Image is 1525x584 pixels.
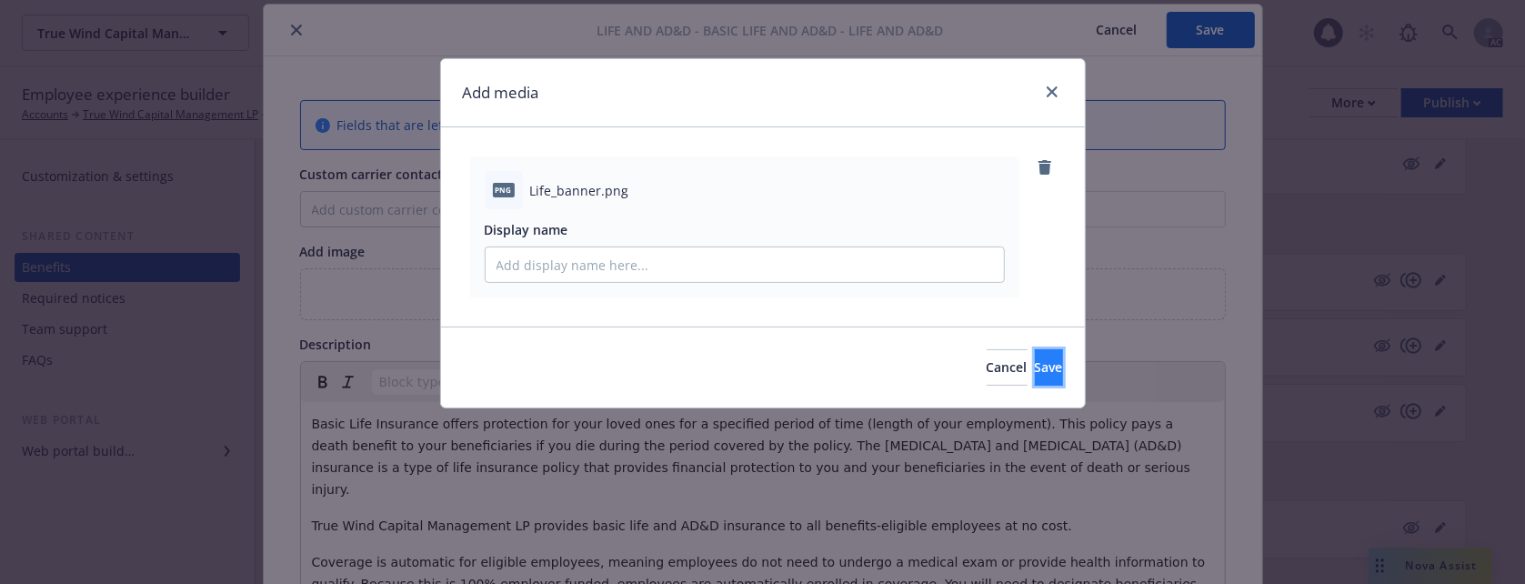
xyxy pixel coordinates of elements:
[530,181,629,200] span: Life_banner.png
[1035,349,1063,386] button: Save
[1041,81,1063,103] a: close
[485,221,568,238] span: Display name
[1034,156,1056,178] a: remove
[987,358,1028,376] span: Cancel
[1035,358,1063,376] span: Save
[493,183,515,196] span: png
[463,81,539,105] h1: Add media
[486,247,1004,282] input: Add display name here...
[987,349,1028,386] button: Cancel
